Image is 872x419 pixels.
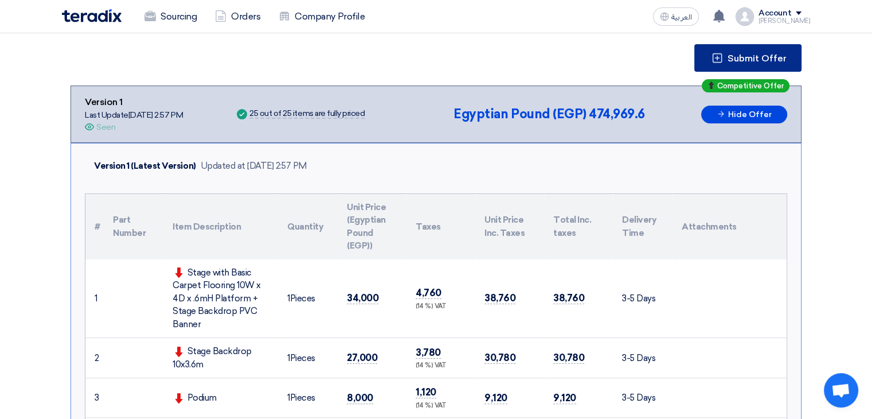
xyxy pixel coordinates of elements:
[173,345,269,371] div: Stage Backdrop 10x3.6m
[613,194,672,259] th: Delivery Time
[278,259,338,338] td: Pieces
[416,302,466,312] div: (14 %) VAT
[85,194,104,259] th: #
[278,194,338,259] th: Quantity
[85,259,104,338] td: 1
[249,110,365,119] div: 25 out of 25 items are fully priced
[287,393,290,403] span: 1
[671,13,692,21] span: العربية
[416,287,441,299] span: 4,760
[824,373,858,408] a: Open chat
[85,95,183,109] div: Version 1
[484,392,507,404] span: 9,120
[206,4,269,29] a: Orders
[338,194,406,259] th: Unit Price (Egyptian Pound (EGP))
[758,18,810,24] div: [PERSON_NAME]
[269,4,374,29] a: Company Profile
[589,106,645,122] span: 474,969.6
[163,194,278,259] th: Item Description
[278,378,338,418] td: Pieces
[85,338,104,378] td: 2
[484,352,515,364] span: 30,780
[62,9,122,22] img: Teradix logo
[613,378,672,418] td: 3-5 Days
[736,7,754,26] img: profile_test.png
[85,378,104,418] td: 3
[278,338,338,378] td: Pieces
[94,160,196,173] div: Version 1 (Latest Version)
[553,392,576,404] span: 9,120
[406,194,475,259] th: Taxes
[484,292,515,304] span: 38,760
[553,292,584,304] span: 38,760
[453,106,586,122] span: Egyptian Pound (EGP)
[653,7,699,26] button: العربية
[173,391,269,405] div: Podium
[553,352,584,364] span: 30,780
[613,338,672,378] td: 3-5 Days
[416,401,466,411] div: (14 %) VAT
[173,266,269,331] div: Stage with Basic Carpet Flooring 10W x 4D x .6mH Platform + Stage Backdrop PVC Banner
[701,106,787,123] button: Hide Offer
[728,54,787,63] span: Submit Offer
[347,392,373,404] span: 8,000
[544,194,613,259] th: Total Inc. taxes
[201,160,307,173] div: Updated at [DATE] 2:57 PM
[694,44,801,72] button: Submit Offer
[96,121,115,133] div: Seen
[717,82,784,90] span: Competitive Offer
[758,9,791,18] div: Account
[416,361,466,371] div: (14 %) VAT
[135,4,206,29] a: Sourcing
[613,259,672,338] td: 3-5 Days
[416,386,436,398] span: 1,120
[85,109,183,121] div: Last Update [DATE] 2:57 PM
[475,194,544,259] th: Unit Price Inc. Taxes
[104,194,163,259] th: Part Number
[416,347,441,359] span: 3,780
[347,352,377,364] span: 27,000
[287,353,290,363] span: 1
[672,194,787,259] th: Attachments
[347,292,378,304] span: 34,000
[287,293,290,304] span: 1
